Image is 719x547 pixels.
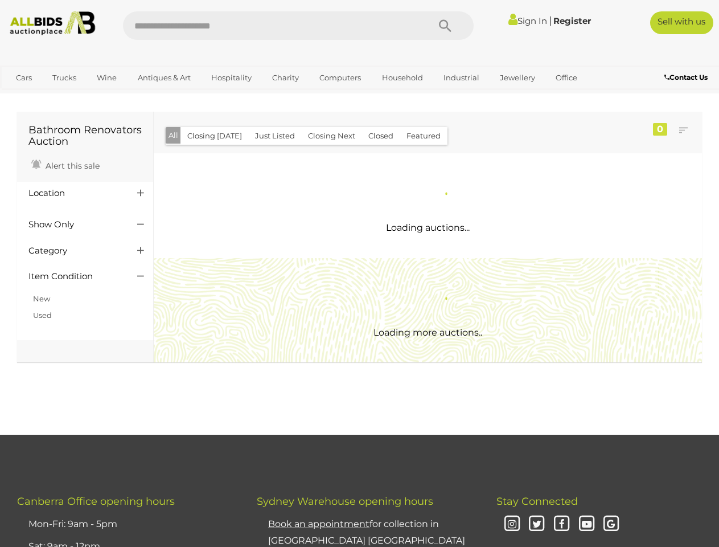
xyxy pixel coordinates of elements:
[268,519,369,529] u: Book an appointment
[166,127,181,144] button: All
[26,513,228,536] li: Mon-Fri: 9am - 5pm
[436,68,487,87] a: Industrial
[664,71,710,84] a: Contact Us
[257,495,433,508] span: Sydney Warehouse opening hours
[130,68,198,87] a: Antiques & Art
[248,127,302,145] button: Just Listed
[28,220,120,230] h4: Show Only
[653,123,667,136] div: 0
[9,68,39,87] a: Cars
[400,127,447,145] button: Featured
[664,73,708,81] b: Contact Us
[52,87,148,106] a: [GEOGRAPHIC_DATA]
[375,68,430,87] a: Household
[43,161,100,171] span: Alert this sale
[204,68,259,87] a: Hospitality
[89,68,124,87] a: Wine
[28,125,142,148] h1: Bathroom Renovators Auction
[386,222,470,233] span: Loading auctions...
[527,515,547,534] i: Twitter
[28,156,102,173] a: Alert this sale
[265,68,306,87] a: Charity
[502,515,522,534] i: Instagram
[28,189,120,198] h4: Location
[301,127,362,145] button: Closing Next
[361,127,400,145] button: Closed
[312,68,368,87] a: Computers
[496,495,578,508] span: Stay Connected
[553,15,591,26] a: Register
[508,15,547,26] a: Sign In
[548,68,585,87] a: Office
[28,246,120,256] h4: Category
[602,515,622,534] i: Google
[9,87,47,106] a: Sports
[577,515,597,534] i: Youtube
[33,311,52,320] a: Used
[5,11,100,35] img: Allbids.com.au
[552,515,572,534] i: Facebook
[33,294,50,303] a: New
[45,68,84,87] a: Trucks
[650,11,713,34] a: Sell with us
[180,127,249,145] button: Closing [DATE]
[417,11,474,40] button: Search
[373,327,482,338] span: Loading more auctions..
[492,68,543,87] a: Jewellery
[549,14,552,27] span: |
[28,272,120,281] h4: Item Condition
[17,495,175,508] span: Canberra Office opening hours
[268,519,465,546] a: Book an appointmentfor collection in [GEOGRAPHIC_DATA] [GEOGRAPHIC_DATA]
